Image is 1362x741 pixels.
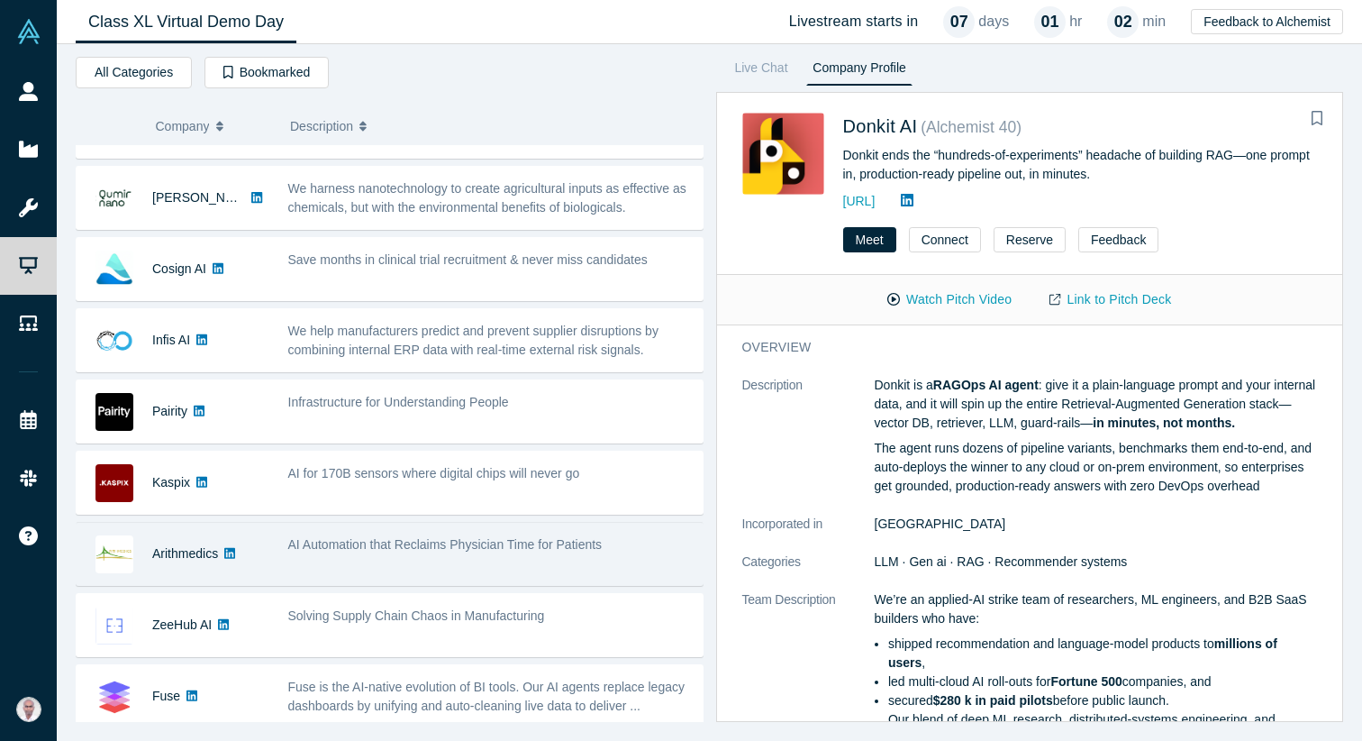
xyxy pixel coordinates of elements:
[742,376,875,515] dt: Description
[288,537,603,552] span: AI Automation that Reclaims Physician Time for Patients
[290,107,691,145] button: Description
[290,107,353,145] span: Description
[729,57,794,86] a: Live Chat
[994,227,1066,252] button: Reserve
[288,466,580,480] span: AI for 170B sensors where digital chips will never go
[875,590,1318,628] p: We’re an applied-AI strike team of researchers, ML engineers, and B2B SaaS builders who have:
[888,635,1317,672] li: shipped recommendation and language-model products to ,
[888,636,1277,670] strong: millions of users
[95,464,133,502] img: Kaspix's Logo
[1093,416,1235,430] strong: in minutes, not months.
[95,393,133,431] img: Pairity's Logo
[156,107,272,145] button: Company
[875,554,1128,569] span: LLM · Gen ai · RAG · Recommender systems
[95,251,133,288] img: Cosign AI's Logo
[875,376,1318,433] p: Donkit is a : give it a plain-language prompt and your internal data, and it will spin up the ent...
[95,535,133,573] img: Arithmedics's Logo
[288,680,685,713] span: Fuse is the AI-native evolution of BI tools. Our AI agents replace legacy dashboards by unifying ...
[1031,284,1190,316] a: Link to Pitch Deck
[95,607,133,645] img: ZeeHub AI's Logo
[742,553,875,590] dt: Categories
[95,678,133,716] img: Fuse's Logo
[1078,227,1158,252] button: Feedback
[843,227,896,252] button: Meet
[1142,11,1166,32] p: min
[742,113,824,195] img: Donkit AI's Logo
[16,697,41,722] img: Vetri Venthan Elango's Account
[843,146,1318,184] div: Donkit ends the “hundreds-of-experiments” headache of building RAG—one prompt in, production-read...
[943,6,975,38] div: 07
[806,57,912,86] a: Company Profile
[921,118,1021,136] small: ( Alchemist 40 )
[742,515,875,553] dt: Incorporated in
[152,617,212,632] a: ZeeHub AI
[1069,11,1082,32] p: hr
[933,693,1053,708] strong: $280 k in paid pilots
[152,404,187,418] a: Pairity
[1034,6,1066,38] div: 01
[875,515,1318,534] dd: [GEOGRAPHIC_DATA]
[204,57,329,88] button: Bookmarked
[1050,674,1121,689] strong: Fortune 500
[843,194,876,208] a: [URL]
[156,107,210,145] span: Company
[875,439,1318,496] p: The agent runs dozens of pipeline variants, benchmarks them end-to-end, and auto-deploys the winn...
[288,608,545,623] span: Solving Supply Chain Chaos in Manufacturing
[288,181,686,215] span: We harness nanotechnology to create agricultural inputs as effective as chemicals, but with the e...
[742,338,1293,357] h3: overview
[95,179,133,217] img: Qumir Nano's Logo
[1191,9,1343,34] button: Feedback to Alchemist
[76,57,192,88] button: All Categories
[1304,106,1330,132] button: Bookmark
[789,13,919,30] h4: Livestream starts in
[76,1,296,43] a: Class XL Virtual Demo Day
[843,116,918,136] a: Donkit AI
[1107,6,1139,38] div: 02
[978,11,1009,32] p: days
[152,190,256,205] a: [PERSON_NAME]
[888,672,1317,691] li: led multi-cloud AI roll-outs for companies, and
[152,333,190,347] a: Infis AI
[152,689,180,703] a: Fuse
[868,284,1031,316] button: Watch Pitch Video
[16,19,41,44] img: Alchemist Vault Logo
[288,395,509,409] span: Infrastructure for Understanding People
[288,324,658,357] span: We help manufacturers predict and prevent supplier disruptions by combining internal ERP data wit...
[152,261,206,276] a: Cosign AI
[95,322,133,360] img: Infis AI's Logo
[152,546,218,561] a: Arithmedics
[152,475,190,489] a: Kaspix
[288,252,648,267] span: Save months in clinical trial recruitment & never miss candidates
[933,378,1039,392] strong: RAGOps AI agent
[909,227,981,252] button: Connect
